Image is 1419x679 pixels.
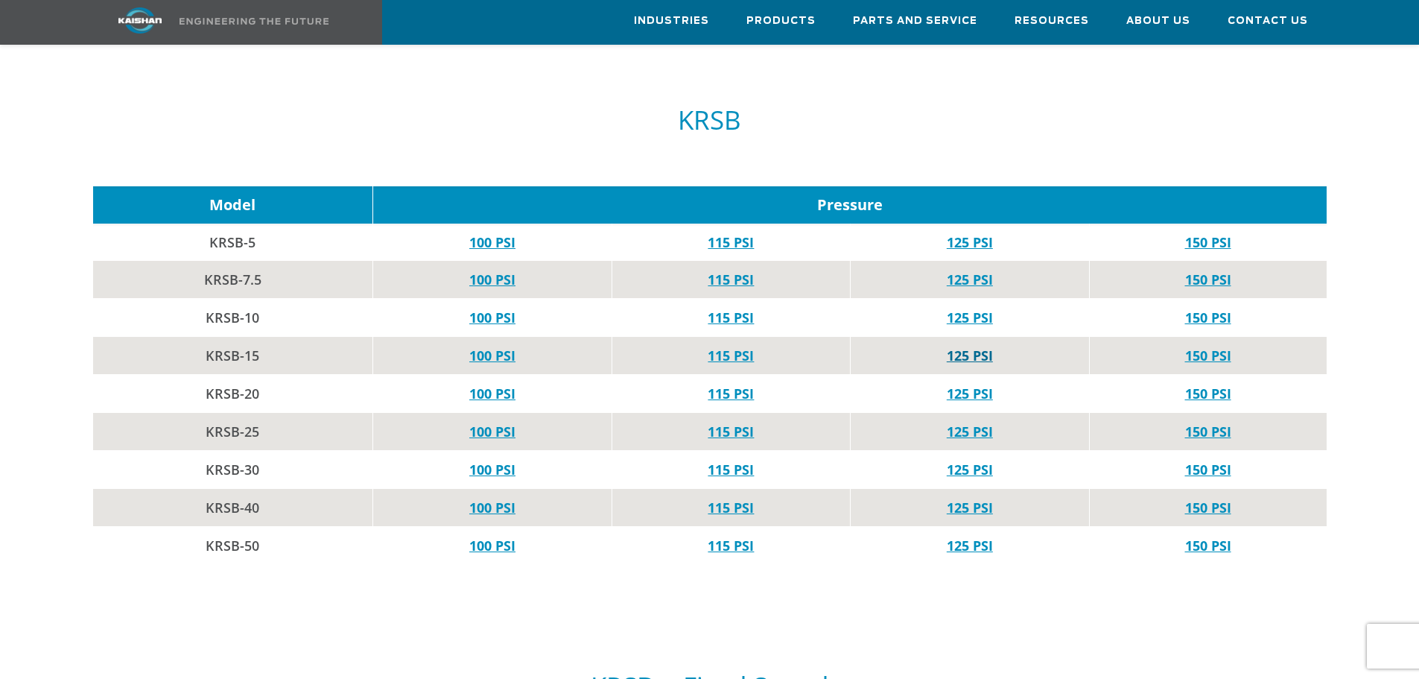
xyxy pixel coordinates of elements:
[93,337,373,375] td: KRSB-15
[93,106,1327,134] h5: KRSB
[1185,423,1231,440] a: 150 PSI
[947,499,993,517] a: 125 PSI
[1185,461,1231,479] a: 150 PSI
[469,461,515,479] a: 100 PSI
[708,309,754,326] a: 115 PSI
[947,423,993,440] a: 125 PSI
[469,309,515,326] a: 100 PSI
[1015,13,1089,30] span: Resources
[469,499,515,517] a: 100 PSI
[947,309,993,326] a: 125 PSI
[634,13,709,30] span: Industries
[469,537,515,555] a: 100 PSI
[93,413,373,451] td: KRSB-25
[469,233,515,251] a: 100 PSI
[1015,1,1089,41] a: Resources
[947,347,993,364] a: 125 PSI
[93,489,373,527] td: KRSB-40
[93,451,373,489] td: KRSB-30
[1228,13,1308,30] span: Contact Us
[947,537,993,555] a: 125 PSI
[947,233,993,251] a: 125 PSI
[469,347,515,364] a: 100 PSI
[469,385,515,402] a: 100 PSI
[1185,271,1231,288] a: 150 PSI
[708,347,754,364] a: 115 PSI
[1185,385,1231,402] a: 150 PSI
[853,13,977,30] span: Parts and Service
[947,461,993,479] a: 125 PSI
[708,461,754,479] a: 115 PSI
[1185,499,1231,517] a: 150 PSI
[93,375,373,413] td: KRSB-20
[708,271,754,288] a: 115 PSI
[93,186,373,224] td: Model
[853,1,977,41] a: Parts and Service
[93,299,373,337] td: KRSB-10
[708,385,754,402] a: 115 PSI
[634,1,709,41] a: Industries
[469,271,515,288] a: 100 PSI
[1185,309,1231,326] a: 150 PSI
[1185,537,1231,555] a: 150 PSI
[708,499,754,517] a: 115 PSI
[1126,13,1190,30] span: About Us
[746,13,816,30] span: Products
[1126,1,1190,41] a: About Us
[93,527,373,565] td: KRSB-50
[746,1,816,41] a: Products
[708,537,754,555] a: 115 PSI
[93,224,373,261] td: KRSB-5
[469,423,515,440] a: 100 PSI
[93,261,373,299] td: KRSB-7.5
[1228,1,1308,41] a: Contact Us
[1185,347,1231,364] a: 150 PSI
[708,233,754,251] a: 115 PSI
[1185,233,1231,251] a: 150 PSI
[708,423,754,440] a: 115 PSI
[84,7,196,34] img: kaishan logo
[180,18,328,25] img: Engineering the future
[947,385,993,402] a: 125 PSI
[373,186,1327,224] td: Pressure
[947,271,993,288] a: 125 PSI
